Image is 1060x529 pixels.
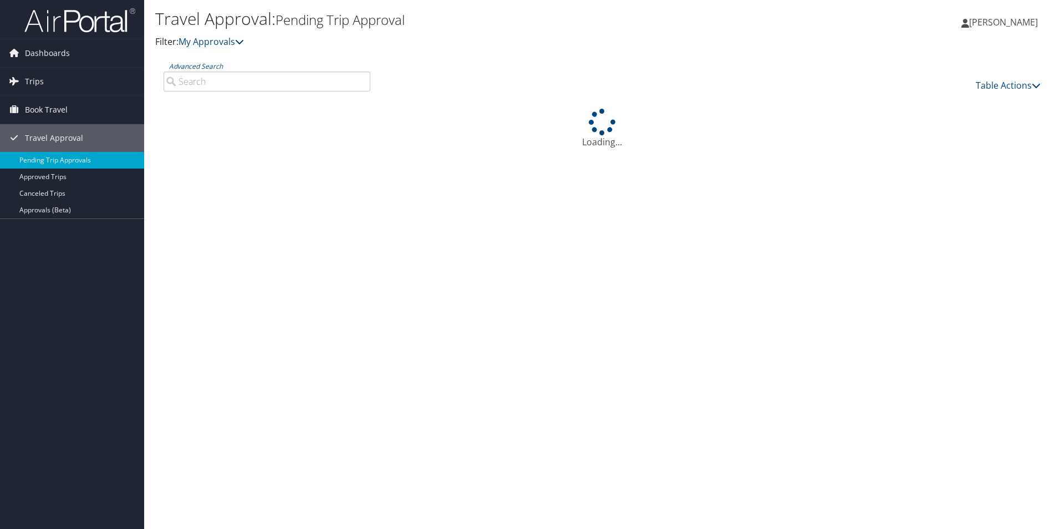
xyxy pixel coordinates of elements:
a: My Approvals [179,35,244,48]
div: Loading... [155,109,1049,149]
small: Pending Trip Approval [276,11,405,29]
a: [PERSON_NAME] [961,6,1049,39]
span: [PERSON_NAME] [969,16,1038,28]
span: Dashboards [25,39,70,67]
span: Book Travel [25,96,68,124]
input: Advanced Search [164,72,370,91]
span: Trips [25,68,44,95]
h1: Travel Approval: [155,7,751,30]
img: airportal-logo.png [24,7,135,33]
span: Travel Approval [25,124,83,152]
a: Table Actions [976,79,1041,91]
p: Filter: [155,35,751,49]
a: Advanced Search [169,62,223,71]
